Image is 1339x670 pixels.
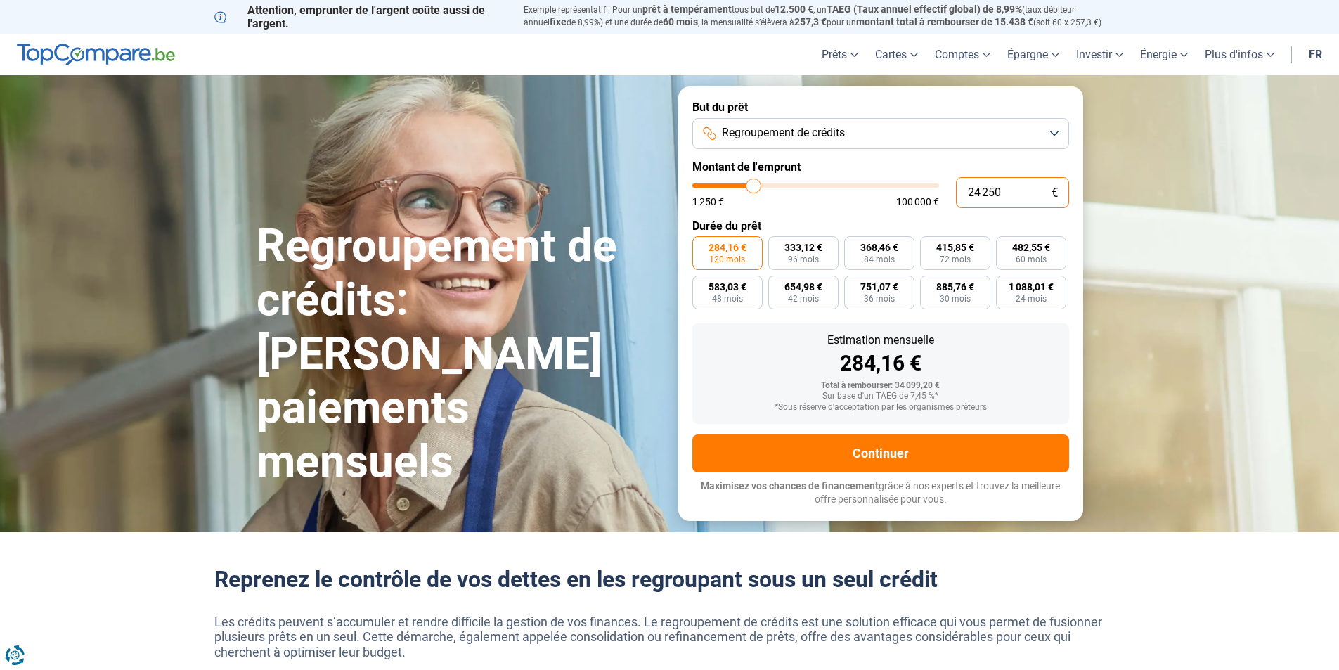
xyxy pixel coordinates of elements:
a: Cartes [867,34,926,75]
span: € [1052,187,1058,199]
span: 885,76 € [936,282,974,292]
span: 120 mois [709,255,745,264]
span: TAEG (Taux annuel effectif global) de 8,99% [827,4,1022,15]
span: 751,07 € [860,282,898,292]
span: 36 mois [864,295,895,303]
span: 100 000 € [896,197,939,207]
label: Montant de l'emprunt [692,160,1069,174]
span: 96 mois [788,255,819,264]
span: 583,03 € [709,282,746,292]
a: Comptes [926,34,999,75]
span: Maximisez vos chances de financement [701,480,879,491]
button: Regroupement de crédits [692,118,1069,149]
span: prêt à tempérament [642,4,732,15]
span: 482,55 € [1012,243,1050,252]
span: 415,85 € [936,243,974,252]
span: Regroupement de crédits [722,125,845,141]
span: fixe [550,16,567,27]
div: Total à rembourser: 34 099,20 € [704,381,1058,391]
span: 1 088,01 € [1009,282,1054,292]
span: 60 mois [663,16,698,27]
a: Énergie [1132,34,1196,75]
span: 1 250 € [692,197,724,207]
span: 42 mois [788,295,819,303]
span: 72 mois [940,255,971,264]
p: Attention, emprunter de l'argent coûte aussi de l'argent. [214,4,507,30]
div: *Sous réserve d'acceptation par les organismes prêteurs [704,403,1058,413]
span: 368,46 € [860,243,898,252]
h2: Reprenez le contrôle de vos dettes en les regroupant sous un seul crédit [214,566,1125,593]
div: 284,16 € [704,353,1058,374]
label: Durée du prêt [692,219,1069,233]
span: 30 mois [940,295,971,303]
span: 84 mois [864,255,895,264]
img: TopCompare [17,44,175,66]
div: Estimation mensuelle [704,335,1058,346]
h1: Regroupement de crédits: [PERSON_NAME] paiements mensuels [257,219,661,489]
span: 284,16 € [709,243,746,252]
label: But du prêt [692,101,1069,114]
a: Investir [1068,34,1132,75]
span: 60 mois [1016,255,1047,264]
span: 24 mois [1016,295,1047,303]
span: 257,3 € [794,16,827,27]
a: Prêts [813,34,867,75]
div: Sur base d'un TAEG de 7,45 %* [704,392,1058,401]
a: fr [1300,34,1331,75]
p: grâce à nos experts et trouvez la meilleure offre personnalisée pour vous. [692,479,1069,507]
span: 333,12 € [784,243,822,252]
p: Exemple représentatif : Pour un tous but de , un (taux débiteur annuel de 8,99%) et une durée de ... [524,4,1125,29]
p: Les crédits peuvent s’accumuler et rendre difficile la gestion de vos finances. Le regroupement d... [214,614,1125,660]
a: Plus d'infos [1196,34,1283,75]
span: montant total à rembourser de 15.438 € [856,16,1033,27]
span: 12.500 € [775,4,813,15]
button: Continuer [692,434,1069,472]
a: Épargne [999,34,1068,75]
span: 48 mois [712,295,743,303]
span: 654,98 € [784,282,822,292]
